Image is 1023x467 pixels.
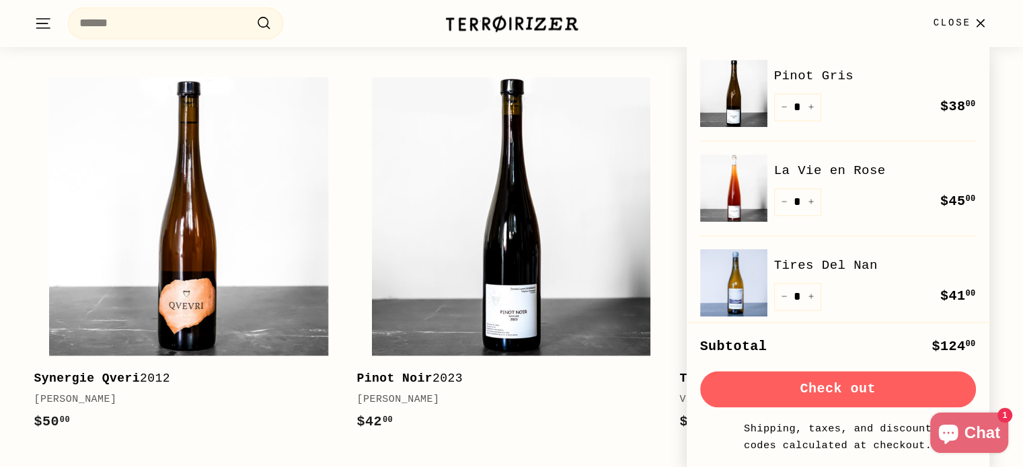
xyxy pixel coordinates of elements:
div: 2023 [356,369,652,388]
button: Increase item quantity by one [801,93,821,121]
a: Tires Del Nan [774,255,976,275]
b: Synergie Qveri [34,372,141,385]
small: Shipping, taxes, and discount codes calculated at checkout. [741,421,936,454]
div: 2019 [679,369,975,388]
sup: 00 [965,99,975,109]
a: Tires Del Nan2019Vinyes Singulars [679,62,989,446]
b: Pinot Noir [356,372,432,385]
span: Close [933,15,971,30]
button: Check out [700,371,976,407]
sup: 00 [965,194,975,204]
img: Tires Del Nan [700,249,767,316]
div: $124 [932,336,975,357]
button: Increase item quantity by one [801,188,821,216]
sup: 00 [383,415,393,425]
button: Reduce item quantity by one [774,93,794,121]
a: Pinot Noir2023[PERSON_NAME] [356,62,666,446]
span: $41 [679,414,716,429]
a: Pinot Gris [774,66,976,86]
span: $41 [940,288,976,304]
div: Subtotal [700,336,767,357]
div: [PERSON_NAME] [34,392,330,408]
div: Vinyes Singulars [679,392,975,408]
b: Tires Del Nan [679,372,778,385]
sup: 00 [965,339,975,349]
a: La Vie en Rose [774,161,976,181]
img: Pinot Gris [700,60,767,127]
button: Increase item quantity by one [801,283,821,310]
span: $50 [34,414,71,429]
span: $45 [940,194,976,209]
a: Synergie Qveri2012[PERSON_NAME] [34,62,344,446]
button: Reduce item quantity by one [774,188,794,216]
div: 2012 [34,369,330,388]
img: La Vie en Rose [700,155,767,222]
sup: 00 [60,415,70,425]
span: $38 [940,99,976,114]
span: $42 [356,414,393,429]
inbox-online-store-chat: Shopify online store chat [926,413,1012,456]
sup: 00 [965,289,975,298]
button: Reduce item quantity by one [774,283,794,310]
div: [PERSON_NAME] [356,392,652,408]
button: Close [925,3,997,43]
